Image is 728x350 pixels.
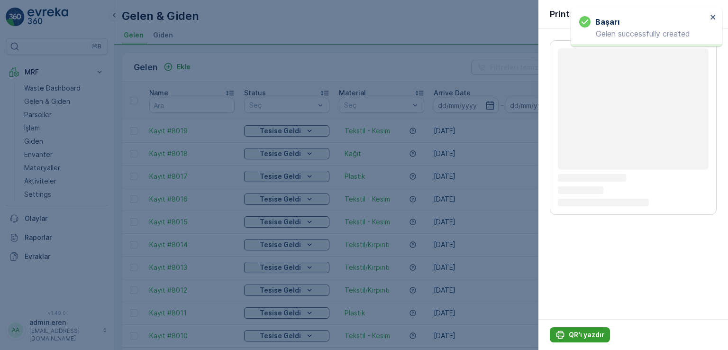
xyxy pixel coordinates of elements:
[579,29,707,38] p: Gelen successfully created
[710,13,717,22] button: close
[569,330,604,340] p: QR'ı yazdır
[595,16,619,28] h3: başarı
[550,8,583,21] p: Print QR
[550,327,610,342] button: QR'ı yazdır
